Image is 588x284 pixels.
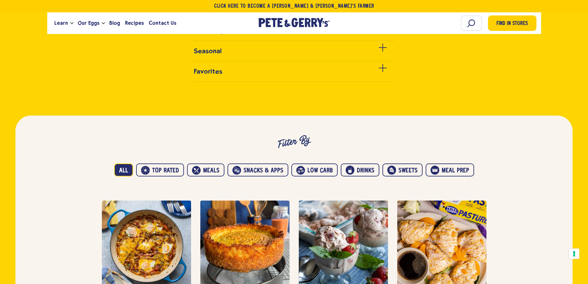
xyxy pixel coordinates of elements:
[194,68,394,82] a: Favorites
[291,163,338,176] button: Low carb
[341,163,379,176] button: Drinks
[194,47,222,55] h3: Seasonal
[109,19,120,27] span: Blog
[149,19,176,27] span: Contact Us
[102,22,105,24] button: Open the dropdown menu for Our Eggs
[78,19,99,27] span: Our Eggs
[107,15,123,32] a: Blog
[227,163,288,176] button: Snacks & Apps
[187,163,224,176] button: Meals
[146,15,179,32] a: Contact Us
[52,15,70,32] a: Learn
[461,15,482,31] input: Search
[382,163,423,176] button: Sweets
[496,20,528,28] span: Find in Stores
[70,22,73,24] button: Open the dropdown menu for Learn
[54,19,68,27] span: Learn
[426,163,474,176] button: Meal prep
[488,15,536,31] a: Find in Stores
[194,47,394,61] a: Seasonal
[277,134,311,149] h3: Filter By
[123,15,146,32] a: Recipes
[125,19,144,27] span: Recipes
[194,68,222,75] h3: Favorites
[75,15,102,32] a: Our Eggs
[114,163,133,176] button: All
[569,248,579,259] button: Your consent preferences for tracking technologies
[15,137,573,185] div: blog filter
[136,163,184,176] button: Top Rated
